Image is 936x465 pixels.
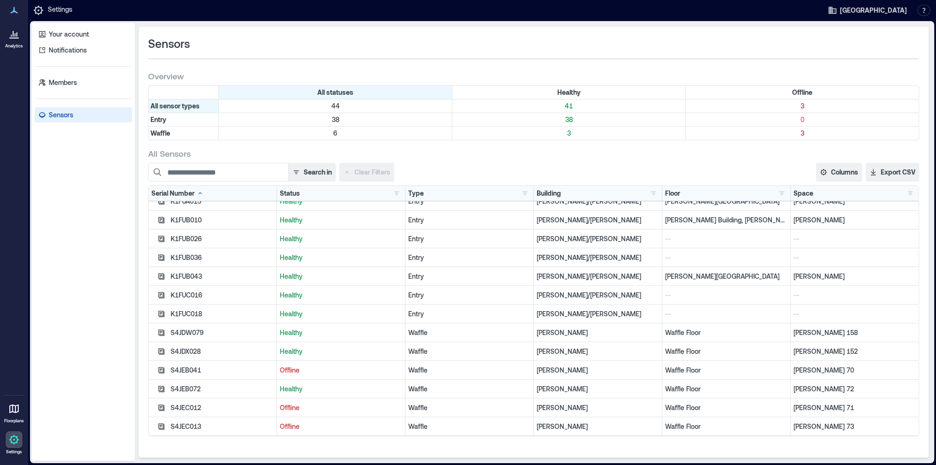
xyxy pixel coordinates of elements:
[151,189,204,198] div: Serial Number
[148,70,184,82] span: Overview
[408,347,531,356] div: Waffle
[794,309,916,319] p: --
[149,113,219,126] div: Filter by Type: Entry
[149,127,219,140] div: Filter by Type: Waffle
[280,197,402,206] p: Healthy
[665,197,787,206] p: [PERSON_NAME][GEOGRAPHIC_DATA]
[454,129,683,138] p: 3
[537,234,659,244] p: [PERSON_NAME]/[PERSON_NAME]
[537,422,659,431] p: [PERSON_NAME]
[35,27,132,42] a: Your account
[148,36,190,51] span: Sensors
[171,215,274,225] div: K1FUB010
[537,366,659,375] p: [PERSON_NAME]
[665,272,787,281] p: [PERSON_NAME][GEOGRAPHIC_DATA]
[665,234,787,244] p: --
[408,215,531,225] div: Entry
[171,253,274,262] div: K1FUB036
[280,366,402,375] p: Offline
[665,384,787,394] p: Waffle Floor
[816,163,862,182] button: Columns
[3,428,25,457] a: Settings
[665,366,787,375] p: Waffle Floor
[794,189,813,198] div: Space
[48,5,72,16] p: Settings
[171,366,274,375] div: S4JEB041
[688,129,917,138] p: 3
[280,215,402,225] p: Healthy
[794,422,916,431] p: [PERSON_NAME] 73
[665,347,787,356] p: Waffle Floor
[665,328,787,337] p: Waffle Floor
[2,23,26,52] a: Analytics
[454,101,683,111] p: 41
[794,366,916,375] p: [PERSON_NAME] 70
[49,78,77,87] p: Members
[537,215,659,225] p: [PERSON_NAME]/[PERSON_NAME]
[221,129,450,138] p: 6
[280,384,402,394] p: Healthy
[280,347,402,356] p: Healthy
[49,46,87,55] p: Notifications
[794,347,916,356] p: [PERSON_NAME] 152
[794,290,916,300] p: --
[794,197,916,206] p: [PERSON_NAME]
[1,397,27,427] a: Floorplans
[408,403,531,412] div: Waffle
[794,384,916,394] p: [PERSON_NAME] 72
[665,215,787,225] p: [PERSON_NAME] Building, [PERSON_NAME]: Floor 1
[452,113,686,126] div: Filter by Type: Entry & Status: Healthy
[280,189,300,198] div: Status
[171,347,274,356] div: S4JDX028
[794,253,916,262] p: --
[408,253,531,262] div: Entry
[4,418,24,424] p: Floorplans
[408,272,531,281] div: Entry
[408,384,531,394] div: Waffle
[794,328,916,337] p: [PERSON_NAME] 158
[280,234,402,244] p: Healthy
[665,422,787,431] p: Waffle Floor
[171,422,274,431] div: S4JEC013
[665,189,680,198] div: Floor
[408,422,531,431] div: Waffle
[148,148,191,159] span: All Sensors
[280,403,402,412] p: Offline
[219,86,452,99] div: All statuses
[6,449,22,455] p: Settings
[537,384,659,394] p: [PERSON_NAME]
[866,163,919,182] button: Export CSV
[794,215,916,225] p: [PERSON_NAME]
[537,403,659,412] p: [PERSON_NAME]
[452,86,686,99] div: Filter by Status: Healthy
[171,290,274,300] div: K1FUC016
[537,253,659,262] p: [PERSON_NAME]/[PERSON_NAME]
[452,127,686,140] div: Filter by Type: Waffle & Status: Healthy
[280,309,402,319] p: Healthy
[49,110,73,120] p: Sensors
[35,75,132,90] a: Members
[665,290,787,300] p: --
[537,272,659,281] p: [PERSON_NAME]/[PERSON_NAME]
[149,99,219,113] div: All sensor types
[688,115,917,124] p: 0
[408,189,424,198] div: Type
[665,403,787,412] p: Waffle Floor
[686,127,919,140] div: Filter by Type: Waffle & Status: Offline
[537,309,659,319] p: [PERSON_NAME]/[PERSON_NAME]
[794,272,916,281] p: [PERSON_NAME]
[537,189,561,198] div: Building
[171,328,274,337] div: S4JDW079
[221,115,450,124] p: 38
[280,272,402,281] p: Healthy
[408,290,531,300] div: Entry
[339,163,394,182] button: Clear Filters
[665,309,787,319] p: --
[686,113,919,126] div: Filter by Type: Entry & Status: Offline (0 sensors)
[537,197,659,206] p: [PERSON_NAME]/[PERSON_NAME]
[408,309,531,319] div: Entry
[171,272,274,281] div: K1FUB043
[454,115,683,124] p: 38
[665,253,787,262] p: --
[794,234,916,244] p: --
